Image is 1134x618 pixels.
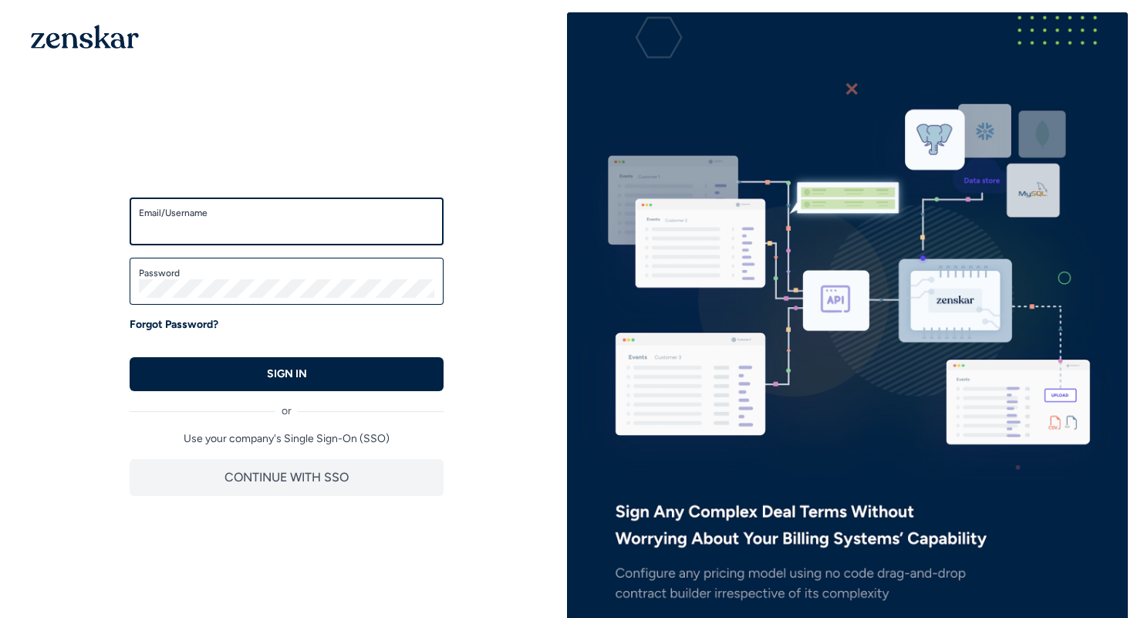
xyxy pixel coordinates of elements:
[267,366,307,382] p: SIGN IN
[130,357,444,391] button: SIGN IN
[31,25,139,49] img: 1OGAJ2xQqyY4LXKgY66KYq0eOWRCkrZdAb3gUhuVAqdWPZE9SRJmCz+oDMSn4zDLXe31Ii730ItAGKgCKgCCgCikA4Av8PJUP...
[139,207,434,219] label: Email/Username
[130,391,444,419] div: or
[130,431,444,447] p: Use your company's Single Sign-On (SSO)
[139,267,434,279] label: Password
[130,317,218,333] a: Forgot Password?
[130,459,444,496] button: CONTINUE WITH SSO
